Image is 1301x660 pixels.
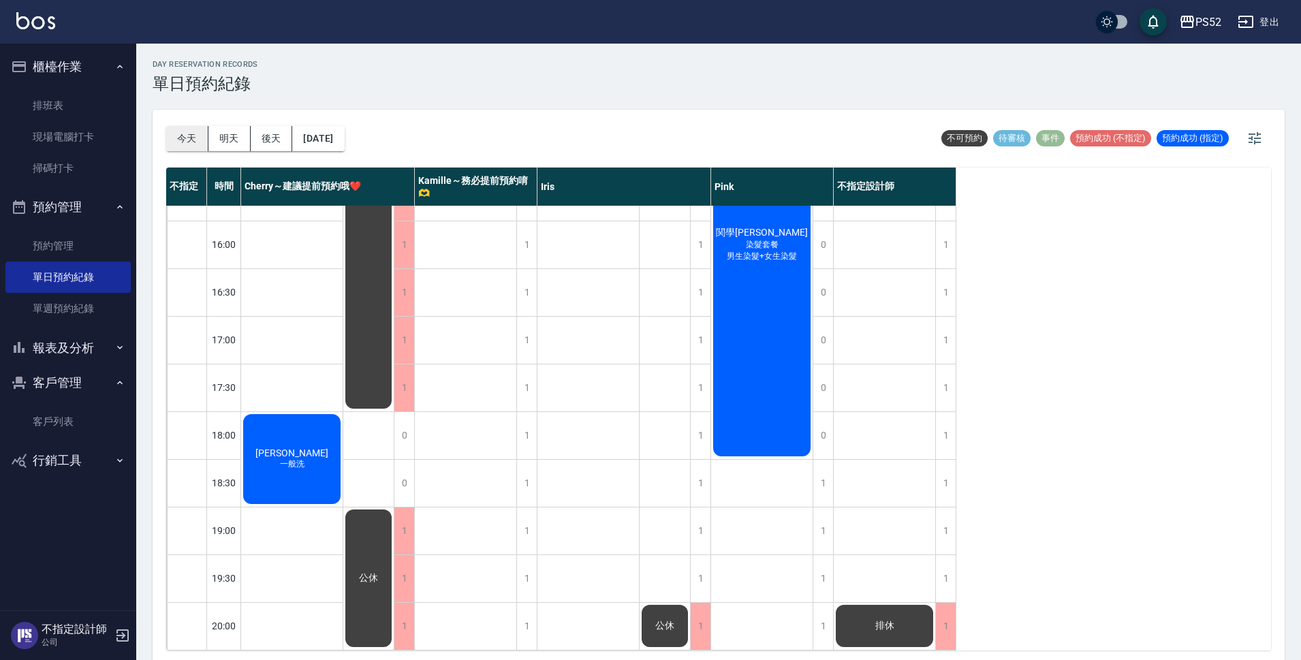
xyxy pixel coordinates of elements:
a: 單日預約紀錄 [5,262,131,293]
div: 1 [394,221,414,268]
div: 1 [935,221,956,268]
div: 1 [813,460,833,507]
div: 1 [516,412,537,459]
span: 待審核 [993,132,1031,144]
span: 預約成功 (指定) [1157,132,1229,144]
span: 関學[PERSON_NAME] [713,227,811,239]
div: 17:30 [207,364,241,411]
a: 預約管理 [5,230,131,262]
p: 公司 [42,636,111,648]
div: 1 [690,317,710,364]
div: 1 [394,603,414,650]
div: 1 [516,555,537,602]
div: 1 [394,317,414,364]
div: 1 [935,269,956,316]
div: 1 [394,269,414,316]
div: 0 [813,221,833,268]
div: 1 [394,507,414,554]
div: 1 [516,269,537,316]
div: 1 [690,603,710,650]
h3: 單日預約紀錄 [153,74,258,93]
a: 現場電腦打卡 [5,121,131,153]
div: 0 [394,412,414,459]
span: 排休 [873,620,897,632]
div: 1 [516,460,537,507]
div: PS52 [1195,14,1221,31]
div: 1 [935,317,956,364]
div: 1 [394,364,414,411]
a: 排班表 [5,90,131,121]
div: 不指定設計師 [834,168,956,206]
div: 1 [690,269,710,316]
div: 1 [935,364,956,411]
h5: 不指定設計師 [42,623,111,636]
button: 後天 [251,126,293,151]
div: 1 [516,507,537,554]
div: 1 [394,555,414,602]
div: 1 [935,507,956,554]
div: 18:30 [207,459,241,507]
button: save [1140,8,1167,35]
div: 1 [516,603,537,650]
button: PS52 [1174,8,1227,36]
div: 1 [690,507,710,554]
div: 0 [813,317,833,364]
div: 16:00 [207,221,241,268]
div: 17:00 [207,316,241,364]
div: 1 [690,460,710,507]
button: 行銷工具 [5,443,131,478]
div: 0 [813,269,833,316]
a: 客戶列表 [5,406,131,437]
div: 1 [813,507,833,554]
button: 櫃檯作業 [5,49,131,84]
button: 客戶管理 [5,365,131,400]
div: Cherry～建議提前預約哦❤️ [241,168,415,206]
button: 明天 [208,126,251,151]
div: 16:30 [207,268,241,316]
button: 報表及分析 [5,330,131,366]
span: 事件 [1036,132,1065,144]
span: 一般洗 [277,458,307,470]
div: 19:30 [207,554,241,602]
div: 1 [690,364,710,411]
div: 0 [813,412,833,459]
button: 登出 [1232,10,1285,35]
div: 1 [516,364,537,411]
div: 1 [690,412,710,459]
div: 0 [394,460,414,507]
div: 1 [935,412,956,459]
span: 公休 [653,620,677,632]
div: 1 [690,555,710,602]
span: 染髮套餐 [743,239,781,251]
a: 單週預約紀錄 [5,293,131,324]
div: 1 [813,555,833,602]
div: 時間 [207,168,241,206]
h2: day Reservation records [153,60,258,69]
button: 今天 [166,126,208,151]
div: 1 [935,555,956,602]
div: 19:00 [207,507,241,554]
div: 18:00 [207,411,241,459]
div: 1 [516,221,537,268]
div: 1 [935,460,956,507]
div: Pink [711,168,834,206]
div: 20:00 [207,602,241,650]
button: [DATE] [292,126,344,151]
div: Iris [537,168,711,206]
span: 男生染髮+女生染髮 [724,251,800,262]
img: Person [11,622,38,649]
div: 0 [813,364,833,411]
div: 1 [935,603,956,650]
div: 1 [813,603,833,650]
span: [PERSON_NAME] [253,447,331,458]
span: 預約成功 (不指定) [1070,132,1151,144]
a: 掃碼打卡 [5,153,131,184]
img: Logo [16,12,55,29]
div: 不指定 [166,168,207,206]
span: 公休 [356,572,381,584]
span: 不可預約 [941,132,988,144]
div: 1 [516,317,537,364]
button: 預約管理 [5,189,131,225]
div: 1 [690,221,710,268]
div: Kamille～務必提前預約唷🫶 [415,168,537,206]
